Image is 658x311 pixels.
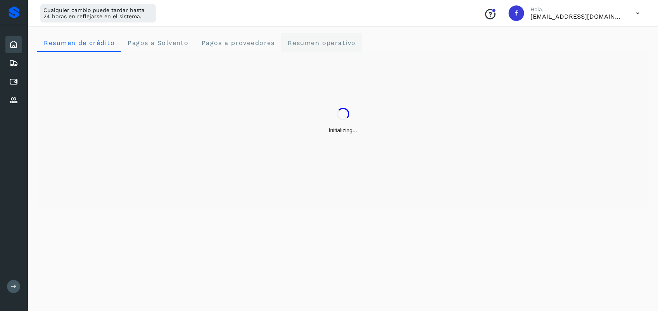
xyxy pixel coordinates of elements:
span: Pagos a proveedores [201,39,275,47]
div: Proveedores [5,92,22,109]
p: fepadilla@niagarawater.com [530,13,623,20]
div: Inicio [5,36,22,53]
div: Embarques [5,55,22,72]
span: Pagos a Solvento [127,39,188,47]
div: Cuentas por pagar [5,73,22,90]
span: Resumen operativo [287,39,356,47]
div: Cualquier cambio puede tardar hasta 24 horas en reflejarse en el sistema. [40,4,156,22]
p: Hola, [530,6,623,13]
span: Resumen de crédito [43,39,115,47]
